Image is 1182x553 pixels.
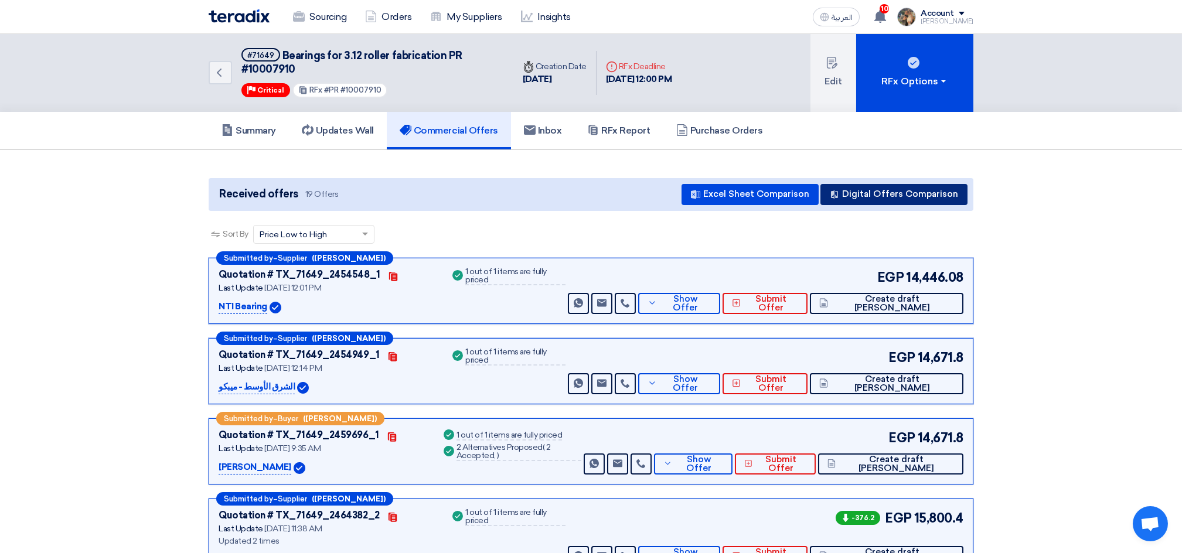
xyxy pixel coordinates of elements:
[278,415,298,422] span: Buyer
[465,348,565,366] div: 1 out of 1 items are fully priced
[497,450,499,460] span: )
[294,462,305,474] img: Verified Account
[219,186,298,202] span: Received offers
[813,8,860,26] button: العربية
[457,443,581,461] div: 2 Alternatives Proposed
[297,382,309,394] img: Verified Account
[877,268,904,287] span: EGP
[312,495,386,503] b: ([PERSON_NAME])
[219,283,263,293] span: Last Update
[278,334,307,342] span: Supplier
[260,228,327,241] span: Price Low to High
[209,112,289,149] a: Summary
[888,348,915,367] span: EGP
[831,375,954,392] span: Create draft [PERSON_NAME]
[880,4,889,13] span: 10
[284,4,356,30] a: Sourcing
[676,125,763,136] h5: Purchase Orders
[810,34,856,112] button: Edit
[219,460,291,475] p: [PERSON_NAME]
[324,86,381,94] span: #PR #10007910
[1133,506,1168,541] div: Open chat
[885,508,912,528] span: EGP
[836,511,880,525] span: -376.2
[638,293,720,314] button: Show Offer
[839,455,954,473] span: Create draft [PERSON_NAME]
[660,295,711,312] span: Show Offer
[302,125,374,136] h5: Updates Wall
[914,508,963,528] span: 15,800.4
[918,428,963,448] span: 14,671.8
[897,8,916,26] img: file_1710751448746.jpg
[465,508,565,526] div: 1 out of 1 items are fully priced
[820,184,968,205] button: Digital Offers Comparison
[278,495,307,503] span: Supplier
[744,375,798,392] span: Submit Offer
[523,60,587,73] div: Creation Date
[224,254,273,262] span: Submitted by
[247,52,274,59] div: #71649
[223,228,248,240] span: Sort By
[918,348,963,367] span: 14,671.8
[663,112,776,149] a: Purchase Orders
[457,431,562,441] div: 1 out of 1 items are fully priced
[512,4,580,30] a: Insights
[606,60,672,73] div: RFx Deadline
[457,442,551,460] span: 2 Accepted,
[723,373,808,394] button: Submit Offer
[818,453,963,475] button: Create draft [PERSON_NAME]
[216,332,393,345] div: –
[675,455,723,473] span: Show Offer
[682,184,819,205] button: Excel Sheet Comparison
[278,254,307,262] span: Supplier
[921,9,954,19] div: Account
[523,73,587,86] div: [DATE]
[264,524,322,534] span: [DATE] 11:38 AM
[219,443,263,453] span: Last Update
[224,495,273,503] span: Submitted by
[241,49,462,76] span: Bearings for 3.12 roller fabrication PR #10007910
[216,412,384,425] div: –
[264,363,322,373] span: [DATE] 12:14 PM
[219,535,436,547] div: Updated 2 times
[660,375,711,392] span: Show Offer
[654,453,733,475] button: Show Offer
[219,363,263,373] span: Last Update
[303,415,377,422] b: ([PERSON_NAME])
[216,251,393,265] div: –
[421,4,511,30] a: My Suppliers
[735,453,816,475] button: Submit Offer
[216,492,393,506] div: –
[312,254,386,262] b: ([PERSON_NAME])
[587,125,650,136] h5: RFx Report
[524,125,562,136] h5: Inbox
[309,86,322,94] span: RFx
[305,189,339,200] span: 19 Offers
[219,428,379,442] div: Quotation # TX_71649_2459696_1
[511,112,575,149] a: Inbox
[257,86,284,94] span: Critical
[241,48,499,77] h5: Bearings for 3.12 roller fabrication PR #10007910
[832,13,853,22] span: العربية
[224,334,273,342] span: Submitted by
[810,293,963,314] button: Create draft [PERSON_NAME]
[400,125,498,136] h5: Commercial Offers
[224,415,273,422] span: Submitted by
[264,443,321,453] span: [DATE] 9:35 AM
[219,524,263,534] span: Last Update
[638,373,720,394] button: Show Offer
[465,268,565,285] div: 1 out of 1 items are fully priced
[888,428,915,448] span: EGP
[744,295,798,312] span: Submit Offer
[264,283,321,293] span: [DATE] 12:01 PM
[831,295,954,312] span: Create draft [PERSON_NAME]
[312,334,386,342] b: ([PERSON_NAME])
[856,34,973,112] button: RFx Options
[882,74,948,88] div: RFx Options
[387,112,511,149] a: Commercial Offers
[543,442,545,452] span: (
[219,508,380,523] div: Quotation # TX_71649_2464382_2
[289,112,387,149] a: Updates Wall
[606,73,672,86] div: [DATE] 12:00 PM
[723,293,808,314] button: Submit Offer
